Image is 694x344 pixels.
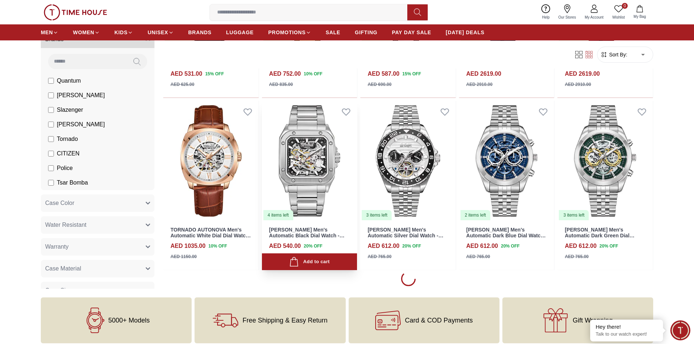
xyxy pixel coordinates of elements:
[392,29,431,36] span: PAY DAY SALE
[114,26,133,39] a: KIDS
[565,242,596,250] h4: AED 612.00
[73,26,100,39] a: WOMEN
[208,243,227,249] span: 10 % OFF
[538,3,554,21] a: Help
[48,165,54,171] input: Police
[565,81,591,88] div: AED 2910.00
[205,71,224,77] span: 15 % OFF
[114,29,128,36] span: KIDS
[600,51,627,58] button: Sort By:
[41,238,154,256] button: Warranty
[609,15,628,20] span: Wishlist
[263,210,293,220] div: 4 items left
[41,194,154,212] button: Case Color
[460,210,490,220] div: 2 items left
[608,3,629,21] a: 0Wishlist
[446,29,485,36] span: [DATE] DEALS
[269,242,301,250] h4: AED 540.00
[45,286,72,295] span: Case Size
[170,227,251,245] a: TORNADO AUTONOVA Men's Automatic White Dial Dial Watch - T7316-RLDW
[48,151,54,157] input: CITIZEN
[629,4,650,21] button: My Bag
[446,26,485,39] a: [DATE] DEALS
[362,210,392,220] div: 3 items left
[48,122,54,127] input: [PERSON_NAME]
[41,260,154,277] button: Case Material
[45,199,74,207] span: Case Color
[163,101,259,221] img: TORNADO AUTONOVA Men's Automatic White Dial Dial Watch - T7316-RLDW
[45,221,86,229] span: Water Resistant
[57,76,81,85] span: Quantum
[600,243,618,249] span: 20 % OFF
[57,164,73,173] span: Police
[41,282,154,299] button: Case Size
[48,78,54,84] input: Quantum
[262,253,357,270] button: Add to cart
[304,243,322,249] span: 20 % OFF
[269,227,345,245] a: [PERSON_NAME] Men's Automatic Black Dial Watch - LC08198.350
[631,14,649,19] span: My Bag
[170,253,197,260] div: AED 1150.00
[565,70,600,78] h4: AED 2619.00
[73,29,94,36] span: WOMEN
[670,320,690,340] div: Chat Widget
[392,26,431,39] a: PAY DAY SALE
[466,70,501,78] h4: AED 2619.00
[368,81,391,88] div: AED 690.00
[368,242,399,250] h4: AED 612.00
[48,180,54,186] input: Tsar Bomba
[554,3,580,21] a: Our Stores
[466,253,490,260] div: AED 765.00
[188,29,212,36] span: BRANDS
[45,242,68,251] span: Warranty
[262,101,357,221] a: Lee Cooper Men's Automatic Black Dial Watch - LC08198.3504 items left
[565,227,634,245] a: [PERSON_NAME] Men's Automatic Dark Green Dial Watch - LC08176.370
[41,216,154,234] button: Water Resistant
[622,3,628,9] span: 0
[226,29,254,36] span: LUGGAGE
[57,135,78,143] span: Tornado
[355,26,377,39] a: GIFTING
[608,51,627,58] span: Sort By:
[48,92,54,98] input: [PERSON_NAME]
[501,243,519,249] span: 20 % OFF
[57,149,79,158] span: CITIZEN
[170,81,194,88] div: AED 625.00
[269,81,293,88] div: AED 835.00
[226,26,254,39] a: LUGGAGE
[459,101,554,221] a: Lee Cooper Men's Automatic Dark Blue Dial Watch - LC08176.3902 items left
[148,26,173,39] a: UNISEX
[596,331,658,337] p: Talk to our watch expert!
[148,29,168,36] span: UNISEX
[466,242,498,250] h4: AED 612.00
[48,136,54,142] input: Tornado
[556,15,579,20] span: Our Stores
[368,227,443,245] a: [PERSON_NAME] Men's Automatic Silver Dial Watch - LC08192.330
[41,29,53,36] span: MEN
[304,71,322,77] span: 10 % OFF
[459,101,554,221] img: Lee Cooper Men's Automatic Dark Blue Dial Watch - LC08176.390
[405,317,473,324] span: Card & COD Payments
[565,253,588,260] div: AED 765.00
[243,317,328,324] span: Free Shipping & Easy Return
[188,26,212,39] a: BRANDS
[326,29,340,36] span: SALE
[360,101,456,221] img: Lee Cooper Men's Automatic Silver Dial Watch - LC08192.330
[268,26,311,39] a: PROMOTIONS
[355,29,377,36] span: GIFTING
[170,242,205,250] h4: AED 1035.00
[268,29,306,36] span: PROMOTIONS
[57,120,105,129] span: [PERSON_NAME]
[57,178,88,187] span: Tsar Bomba
[269,70,301,78] h4: AED 752.00
[289,257,330,267] div: Add to cart
[402,243,421,249] span: 20 % OFF
[41,26,58,39] a: MEN
[559,210,589,220] div: 3 items left
[466,81,493,88] div: AED 2910.00
[402,71,421,77] span: 15 % OFF
[582,15,607,20] span: My Account
[466,227,547,245] a: [PERSON_NAME] Men's Automatic Dark Blue Dial Watch - LC08176.390
[596,323,658,331] div: Hey there!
